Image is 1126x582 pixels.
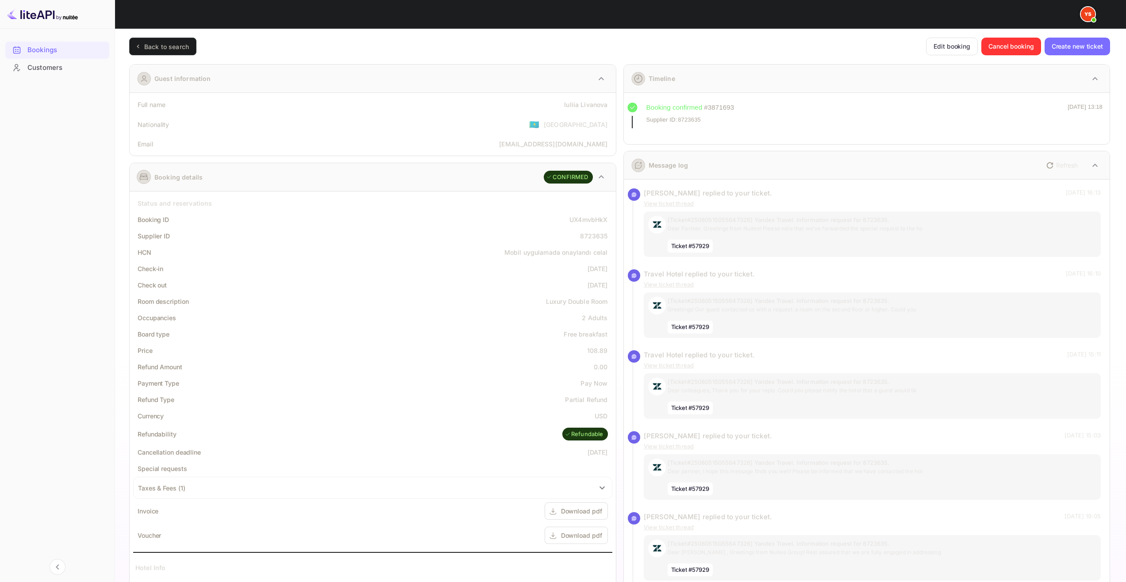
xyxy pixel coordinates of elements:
div: Download pdf [561,506,602,516]
p: [Ticket#25080515055647326] Yandex Travel. Information request for 8723635. [668,459,1097,467]
p: Dear [PERSON_NAME] , Greetings from Nuitee Group! Rest assured that we are fully engaged in addre... [668,548,1097,556]
p: [Ticket#25080515055647326] Yandex Travel. Information request for 8723635. [668,540,1097,548]
p: [DATE] 16:13 [1066,188,1101,199]
div: Partial Refund [565,395,607,404]
div: USD [595,411,607,421]
div: Invoice [138,506,158,516]
p: [DATE] 15:03 [1065,431,1101,441]
div: Timeline [649,74,675,83]
div: 0.00 [594,362,608,371]
div: Voucher [138,531,161,540]
div: Nationality [138,120,169,129]
div: Back to search [144,42,189,51]
p: [Ticket#25080515055647326] Yandex Travel. Information request for 8723635. [668,378,1097,387]
div: Hotel Info [135,563,166,572]
img: AwvSTEc2VUhQAAAAAElFTkSuQmCC [648,297,666,314]
div: Taxes & Fees (1) [134,477,612,498]
div: Currency [138,411,164,421]
img: AwvSTEc2VUhQAAAAAElFTkSuQmCC [648,540,666,557]
a: Customers [5,59,109,76]
div: Customers [5,59,109,77]
img: AwvSTEc2VUhQAAAAAElFTkSuQmCC [648,459,666,476]
img: LiteAPI logo [7,7,78,21]
button: Collapse navigation [50,559,65,575]
div: Guest information [154,74,211,83]
span: Ticket #57929 [668,563,713,577]
div: 108.89 [587,346,608,355]
div: Special requests [138,464,187,473]
div: Cancellation deadline [138,448,201,457]
div: Travel Hotel replied to your ticket. [644,269,755,280]
div: [EMAIL_ADDRESS][DOMAIN_NAME] [499,139,607,149]
p: View ticket thread [644,361,1101,370]
p: View ticket thread [644,199,1101,208]
div: [DATE] [588,448,608,457]
img: AwvSTEc2VUhQAAAAAElFTkSuQmCC [648,378,666,395]
span: 8723635 [678,115,701,124]
div: CONFIRMED [546,173,588,182]
div: Refund Type [138,395,174,404]
div: Bookings [27,45,105,55]
div: Free breakfast [564,329,607,339]
div: Status and reservations [138,199,212,208]
p: [DATE] 16:10 [1066,269,1101,280]
span: Ticket #57929 [668,482,713,496]
div: # 3871693 [704,103,734,113]
p: [DATE] 19:05 [1065,512,1101,522]
div: [GEOGRAPHIC_DATA] [544,120,608,129]
div: Check-in [138,264,163,273]
p: [Ticket#25080515055647326] Yandex Travel. Information request for 8723635. [668,297,1097,306]
div: Check out [138,280,167,290]
p: Dear colleagues, Thank you for your reply. Could you please notify the hotel that a guest would lik [668,387,1097,394]
div: Bookings [5,42,109,59]
span: Ticket #57929 [668,240,713,253]
div: UX4mvbHkX [569,215,607,224]
button: Refresh [1041,158,1081,172]
div: Taxes & Fees ( 1 ) [138,483,185,493]
div: [PERSON_NAME] replied to your ticket. [644,188,772,199]
div: [DATE] [588,280,608,290]
button: Edit booking [926,38,978,55]
span: Ticket #57929 [668,402,713,415]
p: View ticket thread [644,523,1101,532]
div: Luxury Double Room [546,297,608,306]
div: Refundable [565,430,603,439]
button: Cancel booking [981,38,1041,55]
div: Board type [138,329,169,339]
div: Price [138,346,153,355]
div: 2 Adults [582,313,607,322]
p: View ticket thread [644,280,1101,289]
p: Greetings! Our guest contacted us with a request: a room on the second floor or higher. Could you [668,306,1097,314]
p: Refresh [1056,161,1078,170]
div: Booking details [154,172,203,182]
p: View ticket thread [644,442,1101,451]
div: Room description [138,297,188,306]
div: Refundability [138,429,177,439]
div: [PERSON_NAME] replied to your ticket. [644,431,772,441]
div: [DATE] 13:18 [1068,103,1103,128]
p: Dear partner, I hope this message finds you well! Please be informed that we have contacted the hot [668,467,1097,475]
div: Payment Type [138,379,179,388]
div: Booking ID [138,215,169,224]
div: Message log [649,161,688,170]
div: Travel Hotel replied to your ticket. [644,350,755,360]
div: Full name [138,100,165,109]
img: AwvSTEc2VUhQAAAAAElFTkSuQmCC [648,216,666,234]
div: Supplier ID [138,231,170,241]
div: 8723635 [580,231,607,241]
p: [DATE] 15:11 [1067,350,1101,360]
button: Create new ticket [1045,38,1110,55]
div: [PERSON_NAME] replied to your ticket. [644,512,772,522]
div: Customers [27,63,105,73]
div: Pay Now [580,379,607,388]
div: Refund Amount [138,362,182,371]
div: HCN [138,248,151,257]
div: [DATE] [588,264,608,273]
span: United States [529,116,539,132]
div: Mobil uygulamada onaylandı celal [504,248,608,257]
div: Email [138,139,153,149]
a: Bookings [5,42,109,58]
div: Iuliia Livanova [564,100,607,109]
div: Booking confirmed [646,103,703,113]
span: Supplier ID: [646,115,677,124]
